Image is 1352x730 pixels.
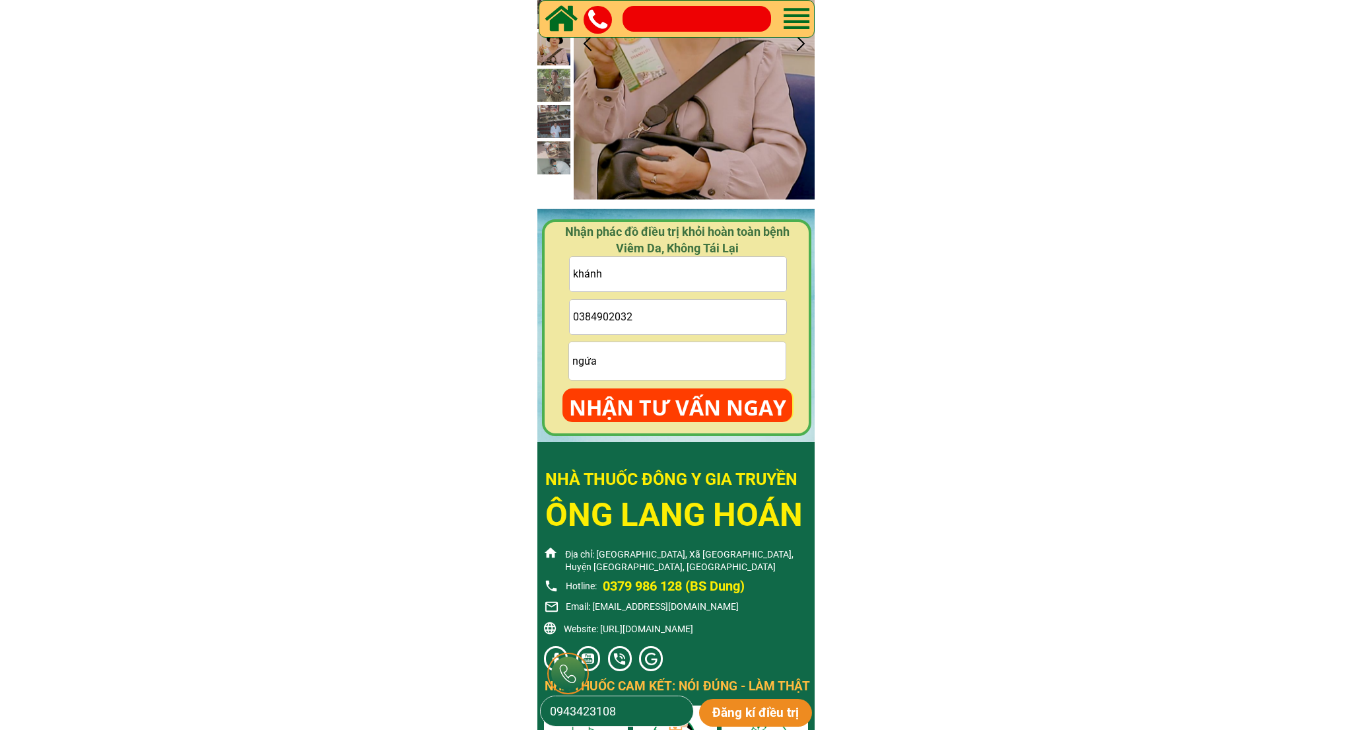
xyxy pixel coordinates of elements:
h4: Nhận phác đồ điều trị khỏi hoàn toàn bệnh Viêm Da, Không Tái Lại [563,223,792,256]
h3: NHÀ THUỐC ĐÔNG Y gIA TRUYỀN [545,466,810,519]
p: Địa chỉ: [GEOGRAPHIC_DATA], Xã [GEOGRAPHIC_DATA], Huyện [GEOGRAPHIC_DATA], [GEOGRAPHIC_DATA] [565,548,809,574]
input: Họ và tên [570,257,787,291]
a: 0379 986 128 (BS Dung) [603,579,800,593]
h3: ÔNG LANG HOÁN [545,490,810,541]
input: Số điện thoại [547,696,687,726]
p: NHẬN TƯ VẤN NGAY [562,388,792,427]
div: NHÀ THUỐC CAM KẾT: NÓI ĐÚNG - LÀM THẬT [524,676,830,696]
p: Email: [EMAIL_ADDRESS][DOMAIN_NAME] [566,601,759,614]
p: Hotline: [566,580,759,593]
p: Đăng kí điều trị [699,699,812,727]
p: Website: [URL][DOMAIN_NAME] [564,623,811,636]
input: Vui lòng nhập ĐÚNG SỐ ĐIỆN THOẠI [570,300,787,334]
input: Tình trạng Viêm da của bà con [569,342,786,380]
